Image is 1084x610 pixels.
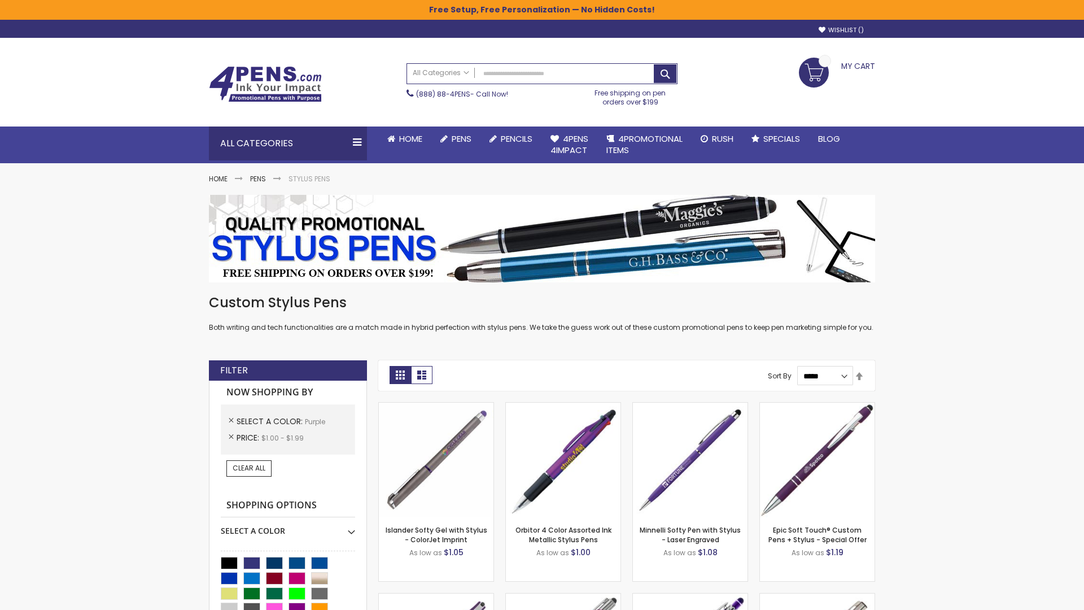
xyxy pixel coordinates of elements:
[261,433,304,443] span: $1.00 - $1.99
[541,127,597,163] a: 4Pens4impact
[250,174,266,184] a: Pens
[819,26,864,34] a: Wishlist
[663,548,696,557] span: As low as
[515,525,611,544] a: Orbitor 4 Color Assorted Ink Metallic Stylus Pens
[221,494,355,518] strong: Shopping Options
[221,381,355,404] strong: Now Shopping by
[760,402,875,412] a: 4P-MS8B-Purple
[209,174,228,184] a: Home
[826,547,843,558] span: $1.19
[209,66,322,102] img: 4Pens Custom Pens and Promotional Products
[444,547,464,558] span: $1.05
[760,403,875,517] img: 4P-MS8B-Purple
[698,547,718,558] span: $1.08
[226,460,272,476] a: Clear All
[809,127,849,151] a: Blog
[399,133,422,145] span: Home
[413,68,469,77] span: All Categories
[506,403,620,517] img: Orbitor 4 Color Assorted Ink Metallic Stylus Pens-Purple
[379,593,493,603] a: Avendale Velvet Touch Stylus Gel Pen-Purple
[597,127,692,163] a: 4PROMOTIONALITEMS
[606,133,683,156] span: 4PROMOTIONAL ITEMS
[583,84,678,107] div: Free shipping on pen orders over $199
[233,463,265,473] span: Clear All
[792,548,824,557] span: As low as
[209,195,875,282] img: Stylus Pens
[760,593,875,603] a: Tres-Chic Touch Pen - Standard Laser-Purple
[431,127,480,151] a: Pens
[550,133,588,156] span: 4Pens 4impact
[633,403,748,517] img: Minnelli Softy Pen with Stylus - Laser Engraved-Purple
[386,525,487,544] a: Islander Softy Gel with Stylus - ColorJet Imprint
[633,593,748,603] a: Phoenix Softy with Stylus Pen - Laser-Purple
[571,547,591,558] span: $1.00
[209,294,875,333] div: Both writing and tech functionalities are a match made in hybrid perfection with stylus pens. We ...
[480,127,541,151] a: Pencils
[506,402,620,412] a: Orbitor 4 Color Assorted Ink Metallic Stylus Pens-Purple
[768,525,867,544] a: Epic Soft Touch® Custom Pens + Stylus - Special Offer
[818,133,840,145] span: Blog
[506,593,620,603] a: Tres-Chic with Stylus Metal Pen - Standard Laser-Purple
[501,133,532,145] span: Pencils
[379,402,493,412] a: Islander Softy Gel with Stylus - ColorJet Imprint-Purple
[221,517,355,537] div: Select A Color
[712,133,733,145] span: Rush
[220,364,248,377] strong: Filter
[378,127,431,151] a: Home
[379,403,493,517] img: Islander Softy Gel with Stylus - ColorJet Imprint-Purple
[633,402,748,412] a: Minnelli Softy Pen with Stylus - Laser Engraved-Purple
[763,133,800,145] span: Specials
[416,89,508,99] span: - Call Now!
[209,127,367,160] div: All Categories
[409,548,442,557] span: As low as
[640,525,741,544] a: Minnelli Softy Pen with Stylus - Laser Engraved
[237,432,261,443] span: Price
[692,127,742,151] a: Rush
[407,64,475,82] a: All Categories
[452,133,471,145] span: Pens
[289,174,330,184] strong: Stylus Pens
[768,371,792,381] label: Sort By
[237,416,305,427] span: Select A Color
[305,417,325,426] span: Purple
[390,366,411,384] strong: Grid
[536,548,569,557] span: As low as
[416,89,470,99] a: (888) 88-4PENS
[742,127,809,151] a: Specials
[209,294,875,312] h1: Custom Stylus Pens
